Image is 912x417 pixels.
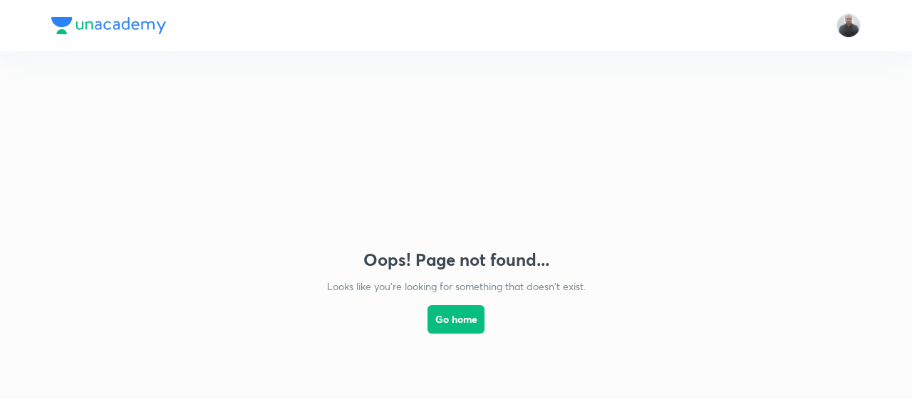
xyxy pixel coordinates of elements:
[327,279,586,294] p: Looks like you're looking for something that doesn't exist.
[836,14,861,38] img: Mukesh Sharma
[427,305,484,334] button: Go home
[51,17,166,34] img: Company Logo
[427,294,484,371] a: Go home
[363,249,549,270] h3: Oops! Page not found...
[313,80,598,232] img: error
